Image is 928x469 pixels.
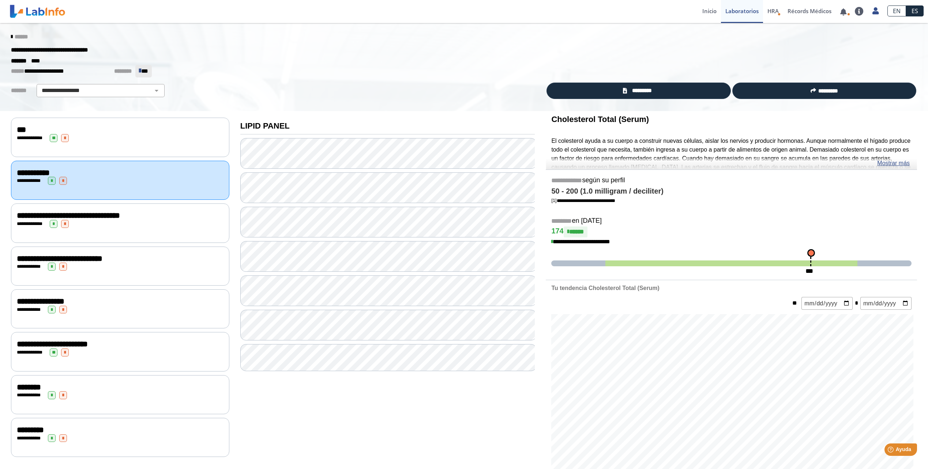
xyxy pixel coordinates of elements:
[551,217,912,225] h5: en [DATE]
[551,198,615,203] a: [1]
[551,176,912,185] h5: según su perfil
[551,285,659,291] b: Tu tendencia Cholesterol Total (Serum)
[240,121,290,130] b: LIPID PANEL
[767,7,779,15] span: HRA
[801,297,853,310] input: mm/dd/yyyy
[551,137,912,180] p: El colesterol ayuda a su cuerpo a construir nuevas células, aislar los nervios y producir hormona...
[887,5,906,16] a: EN
[860,297,912,310] input: mm/dd/yyyy
[551,226,912,237] h4: 174
[863,441,920,461] iframe: Help widget launcher
[551,187,912,196] h4: 50 - 200 (1.0 milligram / deciliter)
[551,115,649,124] b: Cholesterol Total (Serum)
[906,5,924,16] a: ES
[877,159,910,168] a: Mostrar más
